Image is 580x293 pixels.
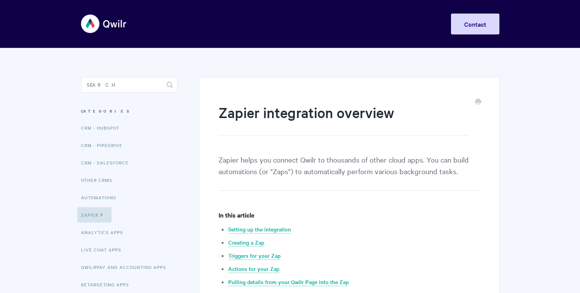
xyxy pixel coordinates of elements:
[228,238,264,247] a: Creating a Zap
[81,190,122,205] a: Automations
[475,98,481,106] a: Print this Article
[228,252,281,260] a: Triggers for your Zap
[219,103,468,136] h1: Zapier integration overview
[81,77,177,93] input: Search
[219,210,479,220] h4: In this article
[228,265,279,273] a: Actions for your Zap
[81,120,125,135] a: CRM - HubSpot
[81,9,127,38] img: Qwilr Help Center
[77,207,112,223] a: Zapier
[451,14,499,34] a: Contact
[81,172,118,188] a: Other CRMs
[81,242,127,257] a: Live Chat Apps
[81,259,172,275] a: QwilrPay and Accounting Apps
[81,224,129,240] a: Analytics Apps
[81,277,135,292] a: Retargeting Apps
[81,104,177,118] h3: Categories
[81,155,134,170] a: CRM - Salesforce
[219,154,479,191] p: Zapier helps you connect Qwilr to thousands of other cloud apps. You can build automations (or "Z...
[228,225,291,234] a: Setting up the integration
[228,278,349,286] a: Pulling details from your Qwilr Page into the Zap
[81,137,128,153] a: CRM - Pipedrive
